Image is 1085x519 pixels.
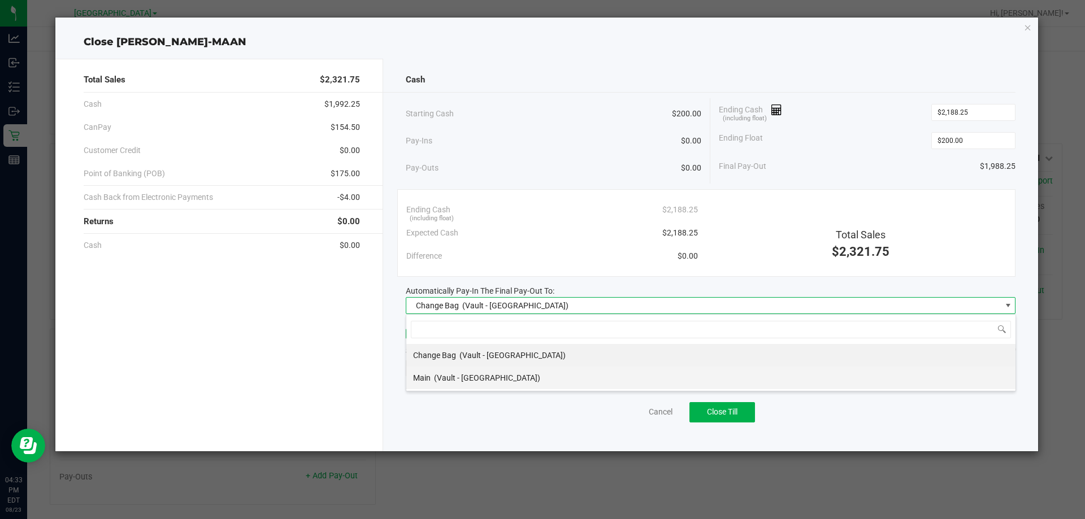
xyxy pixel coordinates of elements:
span: (Vault - [GEOGRAPHIC_DATA]) [459,351,566,360]
button: Close Till [689,402,755,422]
span: Automatically Pay-In The Final Pay-Out To: [406,286,554,295]
span: (Vault - [GEOGRAPHIC_DATA]) [434,373,540,382]
span: Change Bag [416,301,459,310]
span: Pay-Outs [406,162,439,174]
span: (Vault - [GEOGRAPHIC_DATA]) [462,301,568,310]
span: $1,992.25 [324,98,360,110]
span: Starting Cash [406,108,454,120]
span: $200.00 [672,108,701,120]
span: $1,988.25 [980,160,1015,172]
span: Cash Back from Electronic Payments [84,191,213,203]
span: Ending Cash [719,104,782,121]
span: $2,321.75 [320,73,360,86]
span: $0.00 [681,162,701,174]
span: $0.00 [681,135,701,147]
span: Ending Cash [406,204,450,216]
span: Cash [406,73,425,86]
span: $2,188.25 [662,227,698,239]
span: (including float) [410,214,454,224]
span: Total Sales [836,229,886,241]
span: Customer Credit [84,145,141,156]
span: $175.00 [331,168,360,180]
span: Cash [84,239,102,251]
span: Total Sales [84,73,125,86]
span: $2,188.25 [662,204,698,216]
span: Difference [406,250,442,262]
span: Cash [84,98,102,110]
span: $154.50 [331,121,360,133]
span: (including float) [723,114,767,124]
span: $0.00 [340,145,360,156]
div: Close [PERSON_NAME]-MAAN [55,34,1039,50]
iframe: Resource center [11,429,45,463]
span: $0.00 [678,250,698,262]
a: Cancel [649,406,672,418]
span: $0.00 [340,239,360,251]
span: Point of Banking (POB) [84,168,165,180]
span: Change Bag [413,351,456,360]
span: -$4.00 [337,191,360,203]
span: $0.00 [337,215,360,228]
span: Pay-Ins [406,135,432,147]
span: $2,321.75 [832,245,889,259]
span: Close Till [707,407,737,416]
span: Main [413,373,431,382]
div: Returns [84,210,360,234]
span: CanPay [84,121,111,133]
span: Ending Float [719,132,763,149]
span: Expected Cash [406,227,458,239]
span: Final Pay-Out [719,160,766,172]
